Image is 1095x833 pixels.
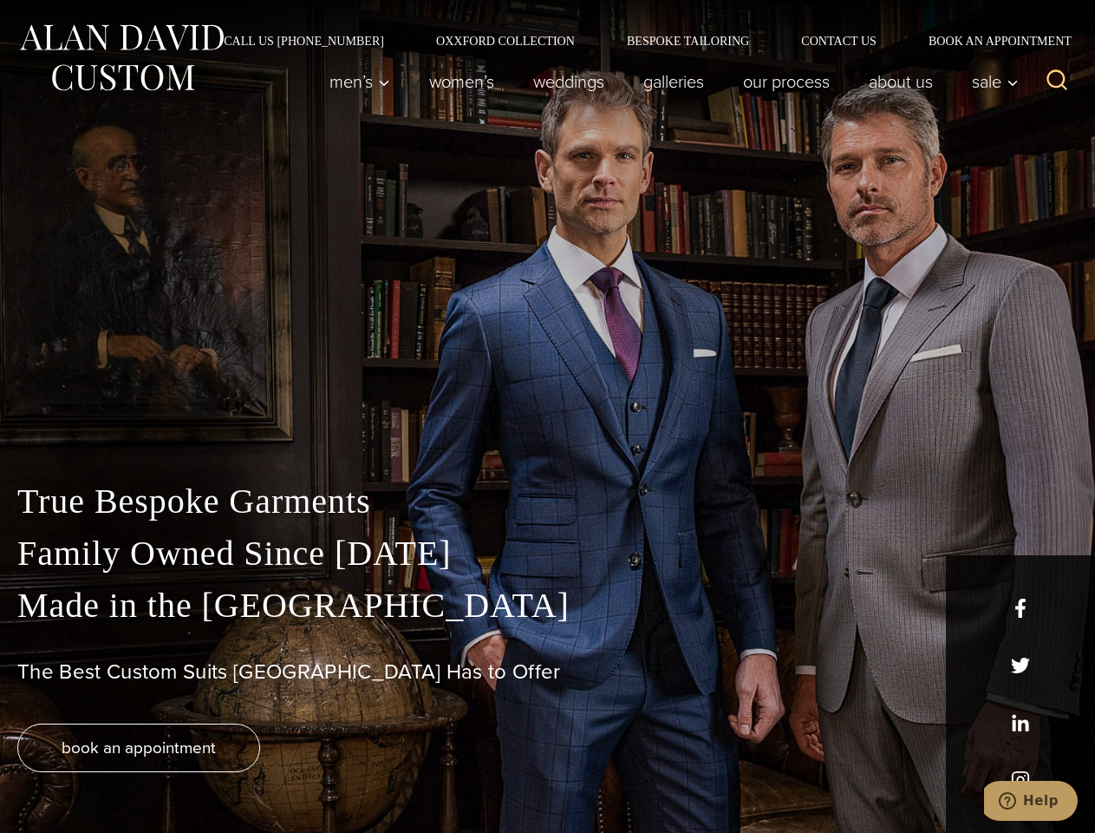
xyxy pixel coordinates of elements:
span: book an appointment [62,735,216,760]
iframe: Opens a widget where you can chat to one of our agents [984,781,1078,824]
a: book an appointment [17,724,260,772]
a: Women’s [410,64,514,99]
h1: The Best Custom Suits [GEOGRAPHIC_DATA] Has to Offer [17,659,1078,685]
a: weddings [514,64,624,99]
a: Galleries [624,64,724,99]
button: Sale sub menu toggle [953,64,1028,99]
button: Men’s sub menu toggle [310,64,410,99]
p: True Bespoke Garments Family Owned Since [DATE] Made in the [GEOGRAPHIC_DATA] [17,476,1078,632]
a: Oxxford Collection [410,35,601,47]
a: Bespoke Tailoring [601,35,775,47]
nav: Primary Navigation [310,64,1028,99]
a: Our Process [724,64,850,99]
img: Alan David Custom [17,19,225,96]
nav: Secondary Navigation [198,35,1078,47]
a: About Us [850,64,953,99]
a: Call Us [PHONE_NUMBER] [198,35,410,47]
button: View Search Form [1036,61,1078,102]
a: Book an Appointment [903,35,1078,47]
a: Contact Us [775,35,903,47]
